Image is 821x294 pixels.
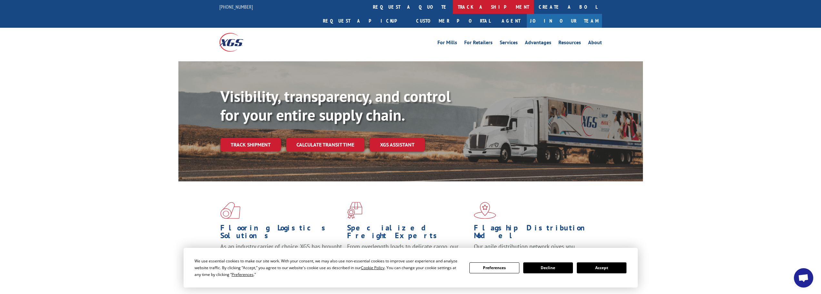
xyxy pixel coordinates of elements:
a: Customer Portal [411,14,495,28]
h1: Specialized Freight Experts [347,224,469,243]
span: Our agile distribution network gives you nationwide inventory management on demand. [474,243,593,258]
span: As an industry carrier of choice, XGS has brought innovation and dedication to flooring logistics... [220,243,342,266]
span: Preferences [232,272,254,277]
span: Cookie Policy [361,265,385,270]
a: For Mills [437,40,457,47]
img: xgs-icon-focused-on-flooring-red [347,202,362,219]
div: Open chat [794,268,813,288]
a: Calculate transit time [286,138,365,152]
a: Advantages [525,40,551,47]
a: XGS ASSISTANT [370,138,425,152]
a: Resources [558,40,581,47]
a: Services [500,40,518,47]
a: Join Our Team [527,14,602,28]
a: For Retailers [464,40,493,47]
div: Cookie Consent Prompt [184,248,638,288]
button: Accept [577,262,626,273]
button: Preferences [469,262,519,273]
h1: Flooring Logistics Solutions [220,224,342,243]
img: xgs-icon-total-supply-chain-intelligence-red [220,202,240,219]
h1: Flagship Distribution Model [474,224,596,243]
a: Request a pickup [318,14,411,28]
img: xgs-icon-flagship-distribution-model-red [474,202,496,219]
b: Visibility, transparency, and control for your entire supply chain. [220,86,451,125]
a: Agent [495,14,527,28]
p: From overlength loads to delicate cargo, our experienced staff knows the best way to move your fr... [347,243,469,271]
a: [PHONE_NUMBER] [219,4,253,10]
button: Decline [523,262,573,273]
div: We use essential cookies to make our site work. With your consent, we may also use non-essential ... [195,258,462,278]
a: Track shipment [220,138,281,151]
a: About [588,40,602,47]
